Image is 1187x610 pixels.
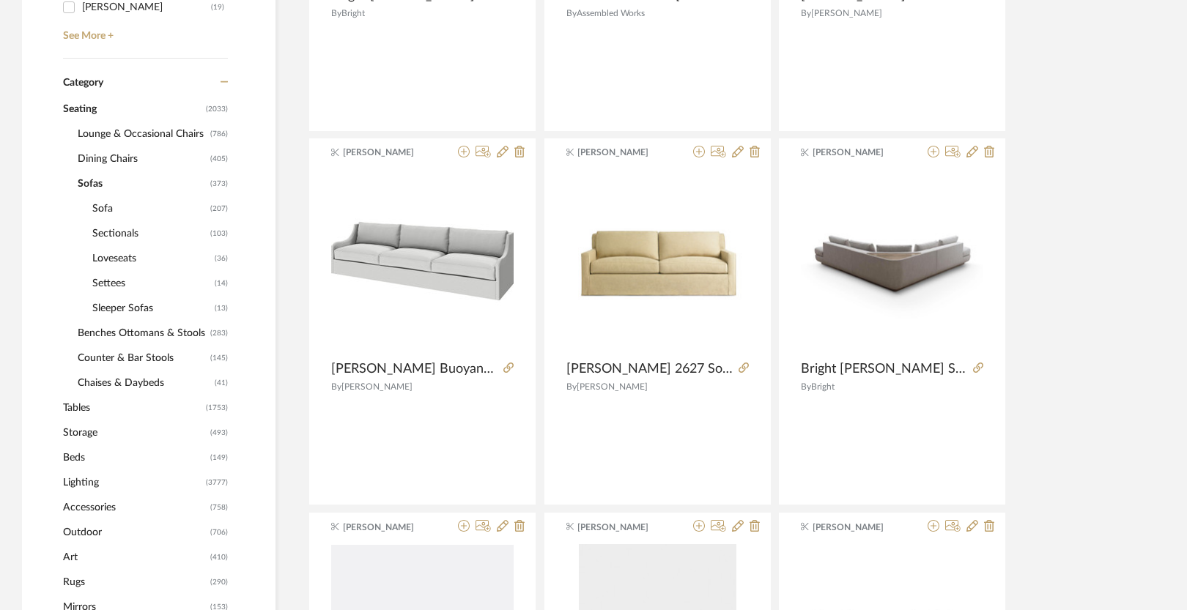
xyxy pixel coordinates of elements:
[92,196,207,221] span: Sofa
[566,9,577,18] span: By
[92,271,211,296] span: Settees
[566,201,749,321] img: A.Rudin 2627 Sofa 84"W x 40"D x 36"H
[210,521,228,544] span: (706)
[210,446,228,469] span: (149)
[577,9,645,18] span: Assembled Works
[210,546,228,569] span: (410)
[801,9,811,18] span: By
[92,221,207,246] span: Sectionals
[59,19,228,42] a: See More +
[63,495,207,520] span: Accessories
[813,521,905,534] span: [PERSON_NAME]
[801,193,983,330] img: Bright Miss Lee Sectional 120L120D27H
[63,470,202,495] span: Lighting
[92,296,211,321] span: Sleeper Sofas
[63,395,202,420] span: Tables
[78,346,207,371] span: Counter & Bar Stools
[210,147,228,171] span: (405)
[577,521,670,534] span: [PERSON_NAME]
[343,521,435,534] span: [PERSON_NAME]
[78,122,207,146] span: Lounge & Occasional Chairs
[331,207,514,315] img: Baker Buoyant Sofa BTI 101W36.5D35H #BAA5806S-BTI-101-110
[811,382,835,391] span: Bright
[331,382,341,391] span: By
[63,445,207,470] span: Beds
[343,146,435,159] span: [PERSON_NAME]
[210,122,228,146] span: (786)
[206,396,228,420] span: (1753)
[331,361,498,377] span: [PERSON_NAME] Buoyant Sofa BTI 101W36.5D35H #BAA5806S-BTI-101-110
[78,371,211,395] span: Chaises & Daybeds
[341,382,413,391] span: [PERSON_NAME]
[577,146,670,159] span: [PERSON_NAME]
[210,346,228,370] span: (145)
[801,361,967,377] span: Bright [PERSON_NAME] Sectional 120L120D27H
[813,146,905,159] span: [PERSON_NAME]
[210,496,228,519] span: (758)
[811,9,882,18] span: [PERSON_NAME]
[63,420,207,445] span: Storage
[206,97,228,121] span: (2033)
[78,146,207,171] span: Dining Chairs
[63,545,207,570] span: Art
[566,361,733,377] span: [PERSON_NAME] 2627 Sofa 84"W x 40"D x 36"H
[63,77,103,89] span: Category
[341,9,365,18] span: Bright
[78,171,207,196] span: Sofas
[210,172,228,196] span: (373)
[63,97,202,122] span: Seating
[215,297,228,320] span: (13)
[331,9,341,18] span: By
[210,570,228,594] span: (290)
[206,471,228,494] span: (3777)
[566,382,577,391] span: By
[210,321,228,345] span: (283)
[577,382,648,391] span: [PERSON_NAME]
[63,520,207,545] span: Outdoor
[210,222,228,245] span: (103)
[215,247,228,270] span: (36)
[215,371,228,395] span: (41)
[801,382,811,391] span: By
[92,246,211,271] span: Loveseats
[210,197,228,220] span: (207)
[78,321,207,346] span: Benches Ottomans & Stools
[63,570,207,595] span: Rugs
[215,272,228,295] span: (14)
[210,421,228,445] span: (493)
